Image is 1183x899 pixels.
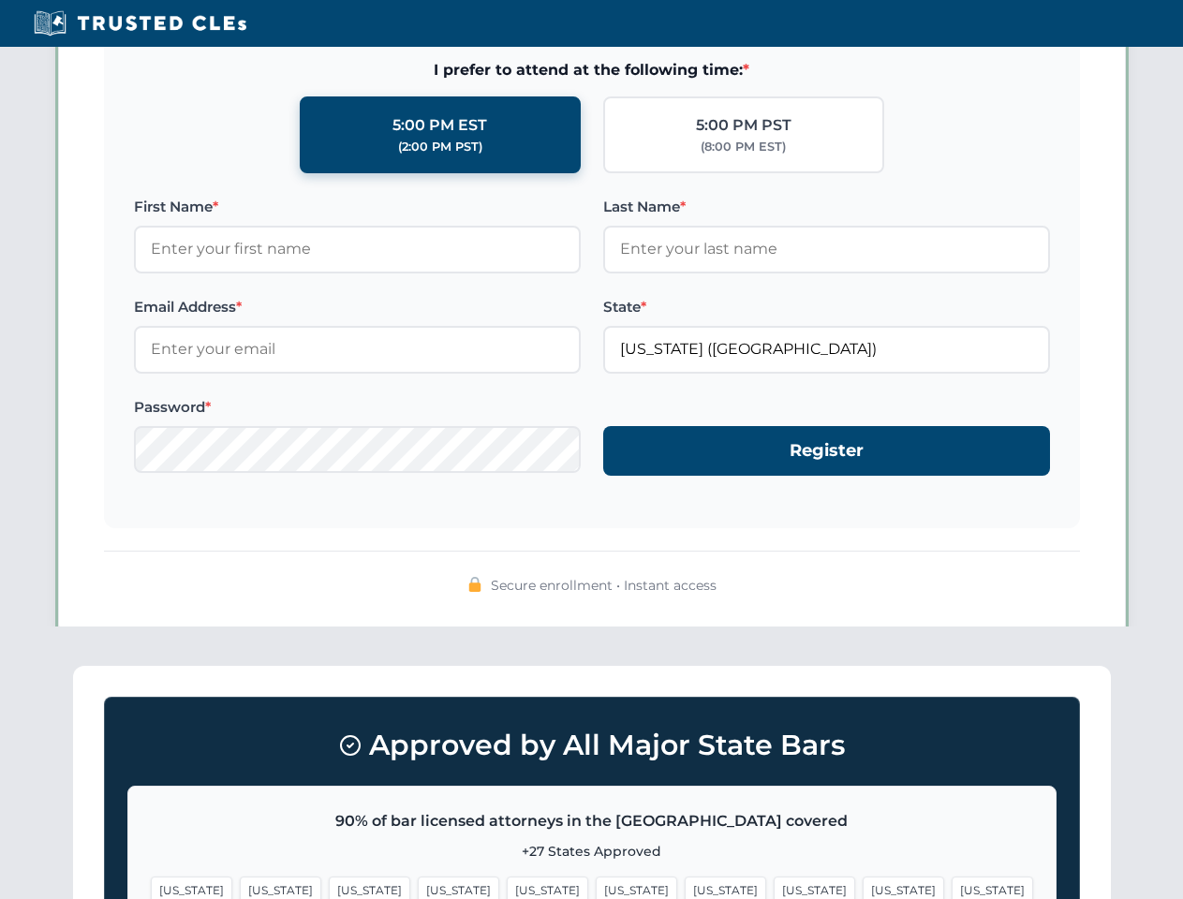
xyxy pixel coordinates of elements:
[603,196,1050,218] label: Last Name
[151,809,1033,833] p: 90% of bar licensed attorneys in the [GEOGRAPHIC_DATA] covered
[701,138,786,156] div: (8:00 PM EST)
[603,296,1050,318] label: State
[491,575,717,596] span: Secure enrollment • Instant access
[392,113,487,138] div: 5:00 PM EST
[134,196,581,218] label: First Name
[134,58,1050,82] span: I prefer to attend at the following time:
[398,138,482,156] div: (2:00 PM PST)
[603,426,1050,476] button: Register
[127,720,1057,771] h3: Approved by All Major State Bars
[603,226,1050,273] input: Enter your last name
[134,396,581,419] label: Password
[134,296,581,318] label: Email Address
[151,841,1033,862] p: +27 States Approved
[467,577,482,592] img: 🔒
[28,9,252,37] img: Trusted CLEs
[134,226,581,273] input: Enter your first name
[134,326,581,373] input: Enter your email
[696,113,791,138] div: 5:00 PM PST
[603,326,1050,373] input: Florida (FL)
